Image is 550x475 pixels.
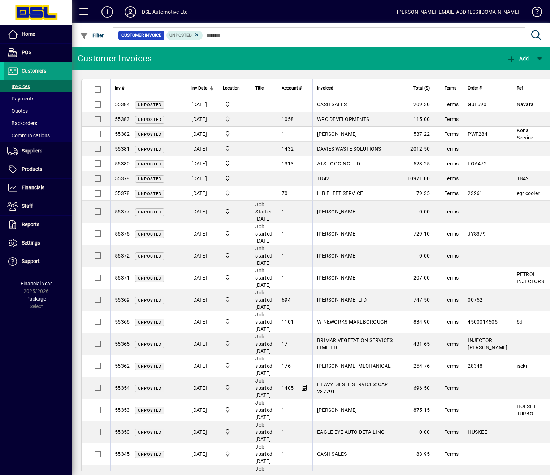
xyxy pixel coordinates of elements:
[187,333,218,355] td: [DATE]
[138,132,161,137] span: Unposted
[223,100,246,108] span: Central
[223,318,246,326] span: Central
[187,267,218,289] td: [DATE]
[445,231,459,237] span: Terms
[403,355,440,377] td: 254.76
[138,364,161,369] span: Unposted
[138,177,161,181] span: Unposted
[22,240,40,246] span: Settings
[282,451,285,457] span: 1
[317,337,393,350] span: BRIMAR VEGETATION SERVICES LIMITED
[187,201,218,223] td: [DATE]
[403,443,440,465] td: 83.95
[4,216,72,234] a: Reports
[22,68,46,74] span: Customers
[115,146,130,152] span: 55381
[138,232,161,237] span: Unposted
[445,451,459,457] span: Terms
[187,421,218,443] td: [DATE]
[4,129,72,142] a: Communications
[403,289,440,311] td: 747.50
[282,84,302,92] span: Account #
[282,341,288,347] span: 17
[80,33,104,38] span: Filter
[4,142,72,160] a: Suppliers
[223,428,246,436] span: Central
[468,84,507,92] div: Order #
[21,281,52,286] span: Financial Year
[138,191,161,196] span: Unposted
[166,31,203,40] mat-chip: Customer Invoice Status: Unposted
[255,246,272,266] span: Job started [DATE]
[403,223,440,245] td: 729.10
[282,231,285,237] span: 1
[317,190,363,196] span: H B FLEET SERVICE
[115,116,130,122] span: 55383
[22,166,42,172] span: Products
[317,84,333,92] span: Invoiced
[317,275,357,281] span: [PERSON_NAME]
[7,96,34,102] span: Payments
[138,162,161,167] span: Unposted
[187,112,218,127] td: [DATE]
[445,209,459,215] span: Terms
[468,131,488,137] span: PWF284
[403,156,440,171] td: 523.25
[223,230,246,238] span: Central
[445,190,459,196] span: Terms
[187,399,218,421] td: [DATE]
[317,363,391,369] span: [PERSON_NAME] MECHANICAL
[255,378,272,398] span: Job started [DATE]
[403,201,440,223] td: 0.00
[223,252,246,260] span: Central
[187,245,218,267] td: [DATE]
[22,49,31,55] span: POS
[445,253,459,259] span: Terms
[445,363,459,369] span: Terms
[223,160,246,168] span: Central
[282,190,288,196] span: 70
[282,297,291,303] span: 694
[445,275,459,281] span: Terms
[282,116,294,122] span: 1058
[445,319,459,325] span: Terms
[282,385,294,391] span: 1405
[4,117,72,129] a: Backorders
[223,362,246,370] span: Central
[282,131,285,137] span: 1
[22,221,39,227] span: Reports
[223,145,246,153] span: Central
[317,116,369,122] span: WRC DEVELOPMENTS
[138,210,161,215] span: Unposted
[505,52,530,65] button: Add
[138,117,161,122] span: Unposted
[187,97,218,112] td: [DATE]
[517,176,529,181] span: TB42
[317,297,367,303] span: [PERSON_NAME] LTD
[22,203,33,209] span: Staff
[4,160,72,178] a: Products
[507,56,529,61] span: Add
[115,385,130,391] span: 55354
[255,400,272,420] span: Job started [DATE]
[4,25,72,43] a: Home
[468,429,487,435] span: HUSKEE
[187,443,218,465] td: [DATE]
[317,161,360,167] span: ATS LOGGING LTD
[517,84,523,92] span: Ref
[4,252,72,271] a: Support
[115,341,130,347] span: 55365
[317,231,357,237] span: [PERSON_NAME]
[115,190,130,196] span: 55378
[255,334,272,354] span: Job started [DATE]
[255,224,272,244] span: Job started [DATE]
[223,84,240,92] span: Location
[115,161,130,167] span: 55380
[187,186,218,201] td: [DATE]
[115,253,130,259] span: 55372
[317,451,347,457] span: CASH SALES
[317,407,357,413] span: [PERSON_NAME]
[223,340,246,348] span: Central
[445,429,459,435] span: Terms
[96,5,119,18] button: Add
